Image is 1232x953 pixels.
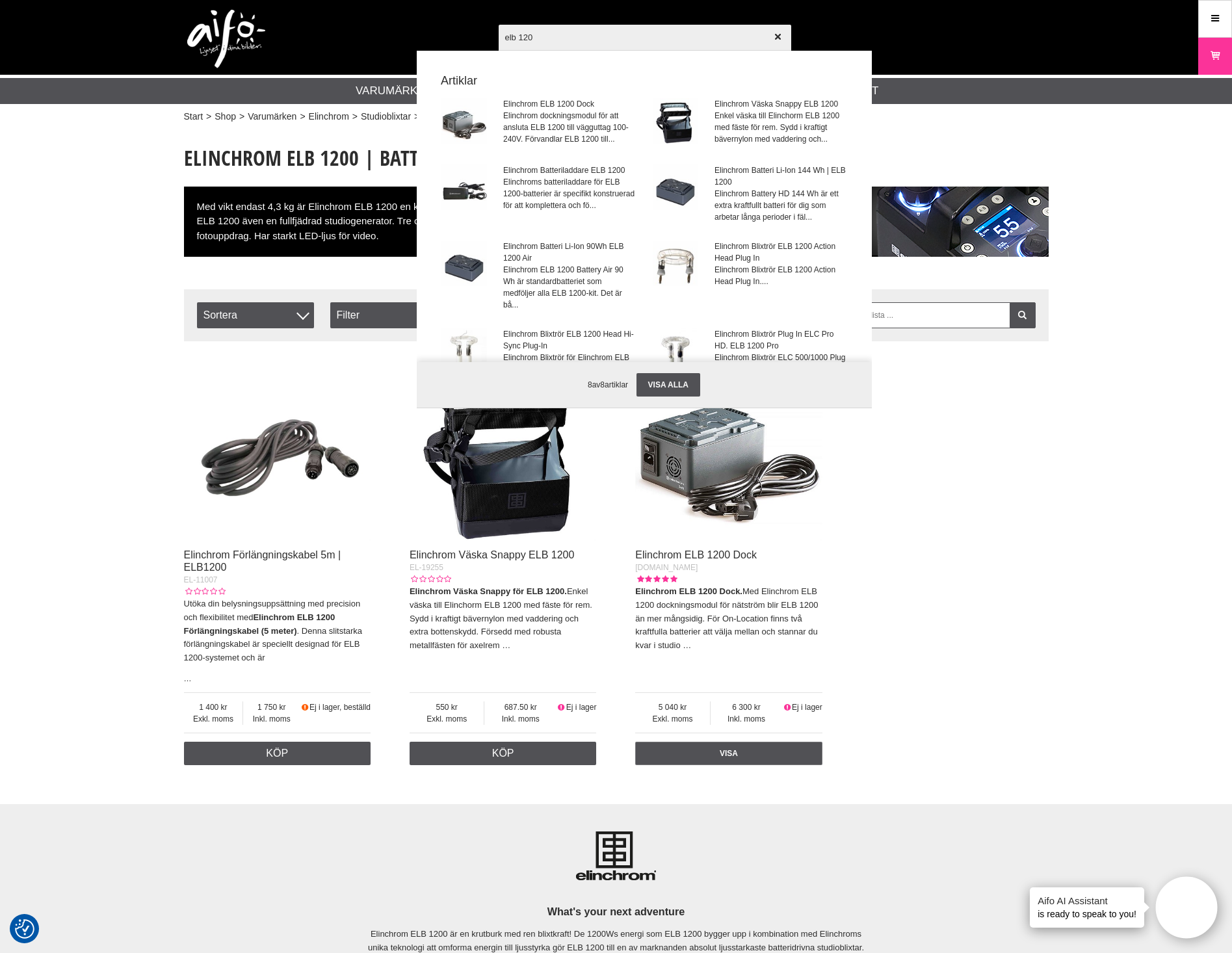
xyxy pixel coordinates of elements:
img: Revisit consent button [15,919,34,939]
a: Elinchrom Batteri Li-Ion 144 Wh | ELB 1200Elinchrom Battery HD 144 Wh är ett extra kraftfullt bat... [645,157,855,231]
span: Elinchrom ELB 1200 Dock [503,98,635,110]
img: el19273.jpg [653,164,698,210]
span: artiklar [605,380,628,389]
span: Elinchroms batteriladdare för ELB 1200-batterier är specifikt konstruerad för att komplettera och... [503,176,635,211]
span: Elinchrom Blixtrör ELB 1200 Action Head Plug In.... [714,264,846,287]
span: Enkel väska till Elinchorm ELB 1200 med fäste för rem. Sydd i kraftigt bävernylon med vaddering o... [714,110,846,145]
img: el19274.jpg [441,98,487,144]
strong: Artiklar [433,72,856,90]
a: Elinchrom Blixtrör ELB 1200 Action Head Plug InElinchrom Blixtrör ELB 1200 Action Head Plug In.... [645,233,855,319]
a: Elinchrom Batteri Li-Ion 90Wh ELB 1200 AirElinchrom ELB 1200 Battery Air 90 Wh är standardbatteri... [434,233,644,319]
span: Elinchrom Blixtrör ELC 500/1000 Plug In. Mycket stabilt plug-in blixtrör specialdesignat för Elin... [714,352,846,387]
button: Samtyckesinställningar [15,917,34,941]
a: Elinchrom Blixtrör ELB 1200 Head Hi-Sync Plug-InElinchrom Blixtrör för Elinchrom ELB 1200 Hi-Sync... [434,320,644,395]
img: el19278.jpg [441,164,487,210]
a: Elinchrom Väska Snappy ELB 1200Enkel väska till Elinchorm ELB 1200 med fäste för rem. Sydd i kraf... [645,90,855,155]
a: Elinchrom Blixtrör Plug In ELC Pro HD. ELB 1200 ProElinchrom Blixtrör ELC 500/1000 Plug In. Mycke... [645,320,855,395]
a: Elinchrom ELB 1200 DockElinchrom dockningsmodul för att ansluta ELB 1200 till vägguttag 100-240V.... [434,90,644,155]
span: Elinchrom Blixtrör ELB 1200 Head Hi-Sync Plug-In [503,328,635,352]
span: Elinchrom Batteriladdare ELB 1200 [503,164,635,176]
span: Elinchrom Blixtrör ELB 1200 Action Head Plug In [714,241,846,264]
span: 8 [600,380,605,389]
span: 8 [588,380,592,389]
span: av [592,380,601,389]
span: Elinchrom Blixtrör för Elinchrom ELB 1200 Hi-Sync Head Plug In-typ. Dessa blixtrör är designade m... [503,352,635,387]
img: el24085-001.jpg [653,241,698,286]
span: Elinchrom Batteri Li-Ion 90Wh ELB 1200 Air [503,241,635,264]
span: Elinchrom ELB 1200 Battery Air 90 Wh är standardbatteriet som medföljer alla ELB 1200-kit. Det är... [503,264,635,311]
span: Elinchrom Väska Snappy ELB 1200 [714,98,846,110]
img: el19255-001.jpg [653,98,698,144]
a: Elinchrom Batteriladdare ELB 1200Elinchroms batteriladdare för ELB 1200-batterier är specifikt ko... [434,157,644,231]
span: Elinchrom Blixtrör Plug In ELC Pro HD. ELB 1200 Pro [714,328,846,352]
img: logo.png [187,10,265,68]
span: Elinchrom Batteri Li-Ion 144 Wh | ELB 1200 [714,164,846,188]
img: el19273.jpg [441,241,487,286]
a: Varumärken [356,83,433,99]
img: el24089-001.jpg [441,328,487,374]
a: Visa alla [636,373,700,397]
span: Elinchrom Battery HD 144 Wh är ett extra kraftfullt batteri för dig som arbetar långa perioder i ... [714,188,846,223]
img: el24084.jpg [653,328,698,374]
input: Sök produkter ... [499,14,791,60]
span: Elinchrom dockningsmodul för att ansluta ELB 1200 till vägguttag 100-240V. Förvandlar ELB 1200 ti... [503,110,635,145]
